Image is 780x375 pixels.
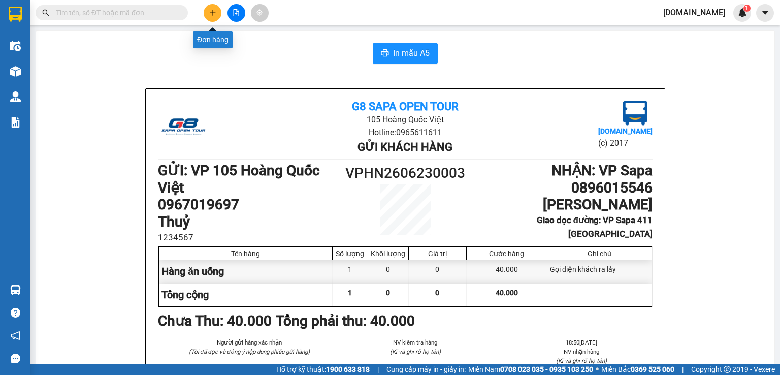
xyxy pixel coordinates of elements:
img: solution-icon [10,117,21,128]
button: caret-down [756,4,774,22]
span: copyright [724,366,731,373]
span: In mẫu A5 [393,47,430,59]
img: warehouse-icon [10,41,21,51]
span: 1 [348,289,352,297]
li: 1234567 [158,231,343,244]
b: Gửi khách hàng [357,141,452,153]
b: NHẬN : VP Sapa [551,162,653,179]
b: Chưa Thu : 40.000 [158,312,272,329]
span: message [11,354,20,363]
span: Miền Bắc [601,364,674,375]
strong: 0708 023 035 - 0935 103 250 [500,365,593,373]
li: (c) 2017 [598,137,653,149]
div: Ghi chú [550,249,649,258]
strong: 1900 633 818 [326,365,370,373]
span: | [377,364,379,375]
input: Tìm tên, số ĐT hoặc mã đơn [56,7,176,18]
div: Tên hàng [161,249,330,258]
b: GỬI : VP 105 Hoàng Quốc Việt [158,162,320,196]
span: file-add [233,9,240,16]
div: Hàng ăn uống [159,260,333,283]
li: 105 Hoàng Quốc Việt [240,113,570,126]
img: warehouse-icon [10,285,21,295]
b: [DOMAIN_NAME] [598,127,653,135]
h1: [PERSON_NAME] [467,196,653,213]
span: 0 [435,289,439,297]
img: warehouse-icon [10,66,21,77]
img: logo-vxr [9,7,22,22]
button: aim [251,4,269,22]
span: caret-down [761,8,770,17]
span: | [682,364,684,375]
span: search [42,9,49,16]
img: logo.jpg [158,101,209,152]
li: 18:50[DATE] [511,338,653,347]
div: Gọi điện khách ra lấy [547,260,652,283]
img: logo.jpg [623,101,647,126]
h1: Thuỷ [158,213,343,231]
i: (Kí và ghi rõ họ tên) [556,357,607,364]
div: Cước hàng [469,249,544,258]
i: (Tôi đã đọc và đồng ý nộp dung phiếu gửi hàng) [189,348,310,355]
div: Số lượng [335,249,365,258]
button: file-add [227,4,245,22]
div: Đơn hàng [193,31,233,48]
img: icon-new-feature [738,8,747,17]
span: aim [256,9,263,16]
i: (Kí và ghi rõ họ tên) [390,348,441,355]
div: Khối lượng [371,249,406,258]
span: notification [11,331,20,340]
strong: 0369 525 060 [631,365,674,373]
b: Giao dọc đường: VP Sapa 411 [GEOGRAPHIC_DATA] [537,215,653,239]
h1: VPHN2606230003 [343,162,467,184]
sup: 1 [743,5,751,12]
button: printerIn mẫu A5 [373,43,438,64]
div: 1 [333,260,368,283]
li: Hotline: 0965611611 [240,126,570,139]
b: Tổng phải thu: 40.000 [276,312,415,329]
li: Người gửi hàng xác nhận [178,338,320,347]
span: Cung cấp máy in - giấy in: [386,364,466,375]
span: Tổng cộng [161,289,209,301]
div: 0 [368,260,409,283]
span: 40.000 [496,289,518,297]
span: Miền Nam [468,364,593,375]
b: G8 SAPA OPEN TOUR [352,100,459,113]
li: NV nhận hàng [511,347,653,356]
span: [DOMAIN_NAME] [655,6,733,19]
li: NV kiểm tra hàng [344,338,486,347]
span: plus [209,9,216,16]
div: Giá trị [411,249,464,258]
img: warehouse-icon [10,91,21,102]
span: 0 [386,289,390,297]
span: printer [381,49,389,58]
span: question-circle [11,308,20,318]
div: 0 [409,260,467,283]
div: 40.000 [467,260,547,283]
button: plus [204,4,221,22]
h1: 0967019697 [158,196,343,213]
span: 1 [745,5,749,12]
span: ⚪️ [596,367,599,371]
h1: 0896015546 [467,179,653,197]
span: Hỗ trợ kỹ thuật: [276,364,370,375]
